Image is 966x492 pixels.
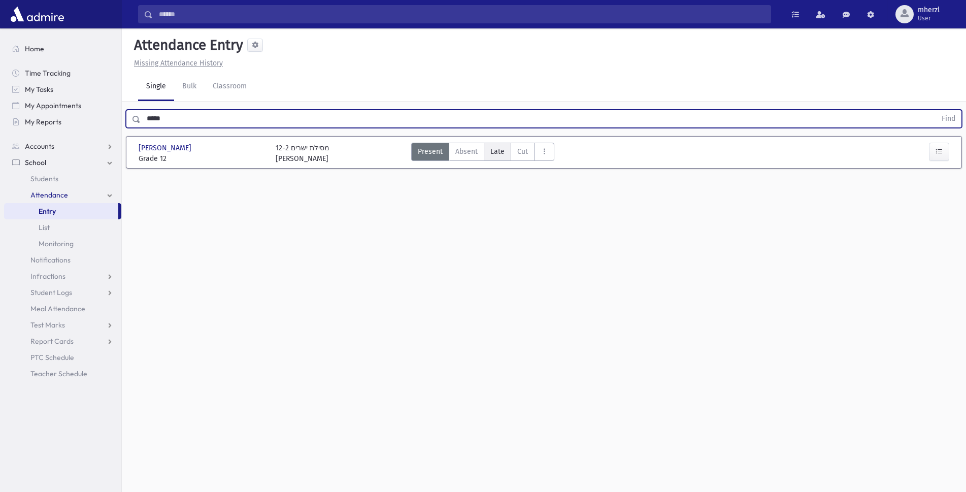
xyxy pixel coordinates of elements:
a: School [4,154,121,171]
a: Monitoring [4,236,121,252]
h5: Attendance Entry [130,37,243,54]
img: AdmirePro [8,4,66,24]
input: Search [153,5,771,23]
span: Cut [517,146,528,157]
span: Home [25,44,44,53]
span: Accounts [25,142,54,151]
a: Single [138,73,174,101]
a: Home [4,41,121,57]
a: Test Marks [4,317,121,333]
a: Attendance [4,187,121,203]
a: My Reports [4,114,121,130]
a: Students [4,171,121,187]
a: Notifications [4,252,121,268]
span: List [39,223,50,232]
span: Late [490,146,505,157]
span: Student Logs [30,288,72,297]
a: My Appointments [4,97,121,114]
span: Entry [39,207,56,216]
span: mherzl [918,6,940,14]
button: Find [936,110,961,127]
a: Student Logs [4,284,121,301]
span: My Reports [25,117,61,126]
span: Students [30,174,58,183]
a: Report Cards [4,333,121,349]
a: Entry [4,203,118,219]
a: Infractions [4,268,121,284]
span: Time Tracking [25,69,71,78]
a: Classroom [205,73,255,101]
span: My Appointments [25,101,81,110]
span: Meal Attendance [30,304,85,313]
span: Grade 12 [139,153,265,164]
a: Time Tracking [4,65,121,81]
span: My Tasks [25,85,53,94]
span: Present [418,146,443,157]
span: Attendance [30,190,68,200]
u: Missing Attendance History [134,59,223,68]
a: Bulk [174,73,205,101]
span: Report Cards [30,337,74,346]
span: School [25,158,46,167]
div: AttTypes [411,143,554,164]
a: Accounts [4,138,121,154]
span: Absent [455,146,478,157]
a: My Tasks [4,81,121,97]
span: User [918,14,940,22]
div: 12-2 מסילת ישרים [PERSON_NAME] [276,143,329,164]
span: Monitoring [39,239,74,248]
span: PTC Schedule [30,353,74,362]
a: Teacher Schedule [4,366,121,382]
a: PTC Schedule [4,349,121,366]
span: Infractions [30,272,65,281]
span: Teacher Schedule [30,369,87,378]
span: Notifications [30,255,71,265]
span: [PERSON_NAME] [139,143,193,153]
a: Meal Attendance [4,301,121,317]
a: Missing Attendance History [130,59,223,68]
a: List [4,219,121,236]
span: Test Marks [30,320,65,330]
